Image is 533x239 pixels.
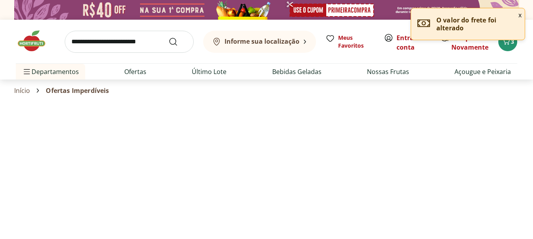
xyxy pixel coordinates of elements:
[22,62,79,81] span: Departamentos
[124,67,146,76] a: Ofertas
[22,62,32,81] button: Menu
[511,38,514,45] span: 3
[192,67,226,76] a: Último Lote
[338,34,374,50] span: Meus Favoritos
[224,37,299,46] b: Informe sua localização
[14,87,30,94] a: Início
[396,33,417,42] a: Entrar
[325,34,374,50] a: Meus Favoritos
[16,29,55,53] img: Hortifruti
[436,16,518,32] p: O valor do frete foi alterado
[272,67,322,76] a: Bebidas Geladas
[451,33,488,52] a: Comprar Novamente
[454,67,511,76] a: Açougue e Peixaria
[203,31,316,53] button: Informe sua localização
[396,33,432,52] span: ou
[46,87,109,94] span: Ofertas Imperdíveis
[396,33,440,52] a: Criar conta
[168,37,187,46] button: Submit Search
[65,31,194,53] input: search
[515,8,525,22] button: Fechar notificação
[498,32,517,51] button: Carrinho
[367,67,409,76] a: Nossas Frutas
